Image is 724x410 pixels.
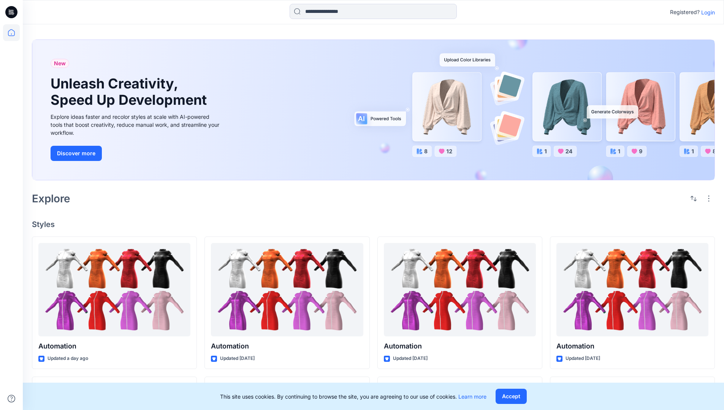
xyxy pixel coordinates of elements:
[496,389,527,404] button: Accept
[566,355,600,363] p: Updated [DATE]
[701,8,715,16] p: Login
[32,192,70,205] h2: Explore
[458,393,486,400] a: Learn more
[51,146,102,161] button: Discover more
[393,355,428,363] p: Updated [DATE]
[670,8,700,17] p: Registered?
[220,393,486,401] p: This site uses cookies. By continuing to browse the site, you are agreeing to our use of cookies.
[51,146,222,161] a: Discover more
[54,59,66,68] span: New
[384,341,536,352] p: Automation
[556,341,708,352] p: Automation
[38,341,190,352] p: Automation
[32,220,715,229] h4: Styles
[556,243,708,337] a: Automation
[38,243,190,337] a: Automation
[51,76,210,108] h1: Unleash Creativity, Speed Up Development
[211,341,363,352] p: Automation
[51,113,222,137] div: Explore ideas faster and recolor styles at scale with AI-powered tools that boost creativity, red...
[220,355,255,363] p: Updated [DATE]
[211,243,363,337] a: Automation
[384,243,536,337] a: Automation
[48,355,88,363] p: Updated a day ago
